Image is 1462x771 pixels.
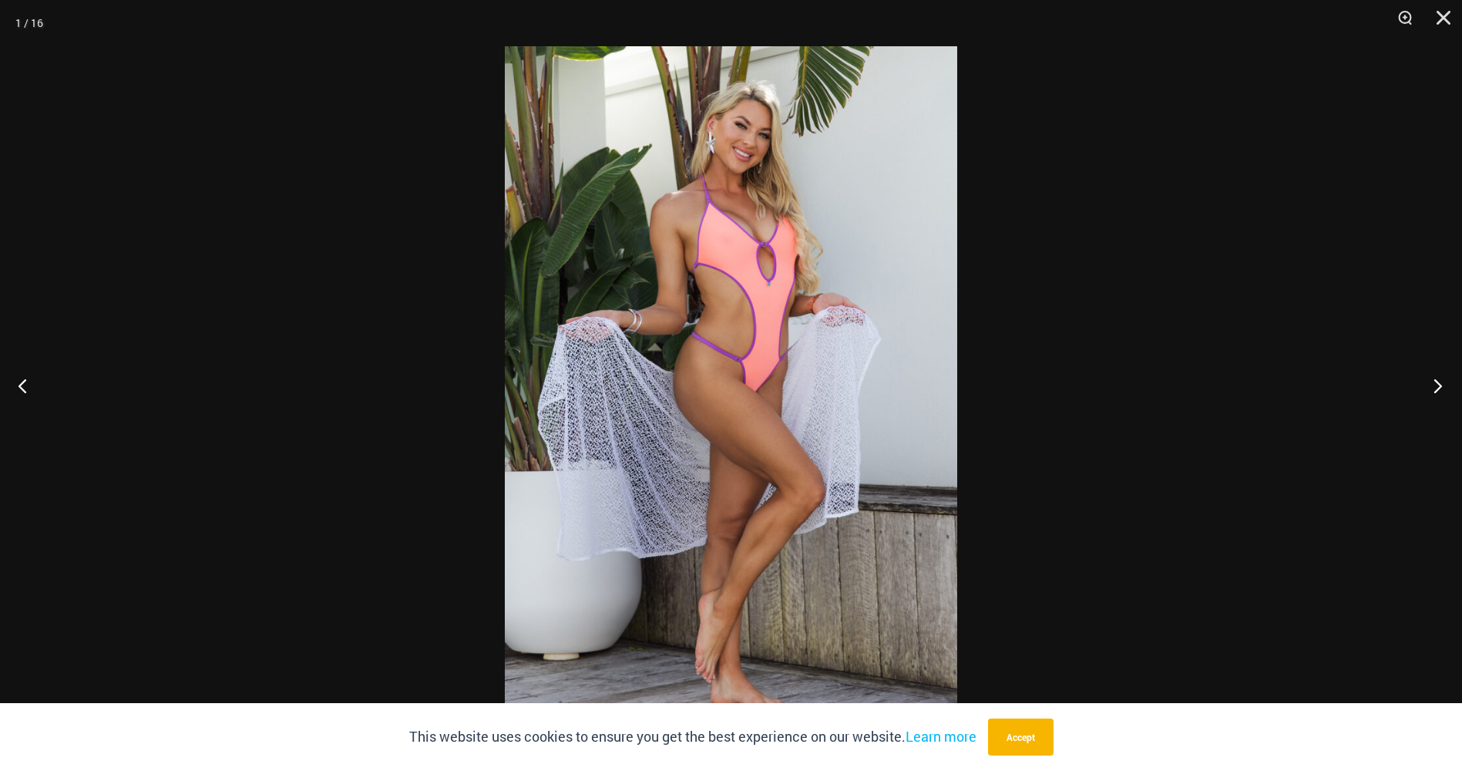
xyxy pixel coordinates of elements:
a: Learn more [906,727,976,746]
div: 1 / 16 [15,12,43,35]
button: Next [1404,347,1462,424]
button: Accept [988,719,1054,756]
img: Wild Card Neon Bliss 312 Top 01 [505,46,957,725]
p: This website uses cookies to ensure you get the best experience on our website. [409,726,976,749]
